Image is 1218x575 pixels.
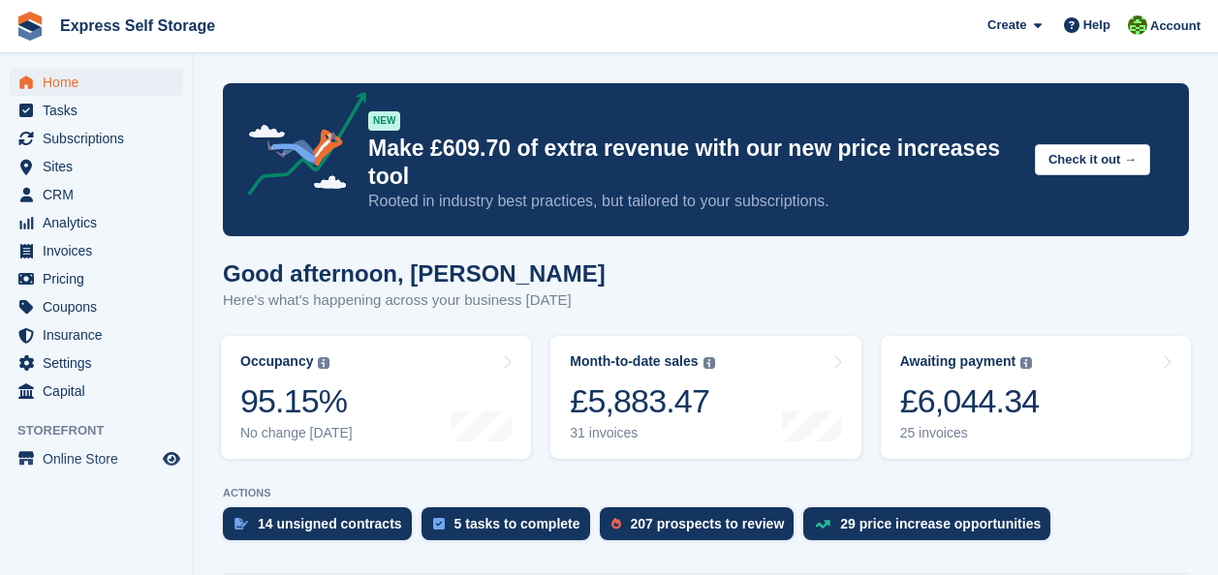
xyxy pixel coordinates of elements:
img: icon-info-grey-7440780725fd019a000dd9b08b2336e03edf1995a4989e88bcd33f0948082b44.svg [318,357,329,369]
div: 207 prospects to review [631,516,785,531]
img: contract_signature_icon-13c848040528278c33f63329250d36e43548de30e8caae1d1a13099fd9432cc5.svg [234,518,248,530]
span: Settings [43,349,159,377]
div: 29 price increase opportunities [840,516,1041,531]
span: CRM [43,181,159,208]
a: menu [10,125,183,152]
a: menu [10,209,183,236]
img: icon-info-grey-7440780725fd019a000dd9b08b2336e03edf1995a4989e88bcd33f0948082b44.svg [703,357,715,369]
a: Express Self Storage [52,10,223,42]
img: price-adjustments-announcement-icon-8257ccfd72463d97f412b2fc003d46551f7dbcb40ab6d574587a9cd5c0d94... [232,92,367,202]
a: 5 tasks to complete [422,507,600,550]
a: Occupancy 95.15% No change [DATE] [221,336,531,459]
img: icon-info-grey-7440780725fd019a000dd9b08b2336e03edf1995a4989e88bcd33f0948082b44.svg [1020,357,1032,369]
div: 14 unsigned contracts [258,516,402,531]
button: Check it out → [1035,144,1150,176]
img: price_increase_opportunities-93ffe204e8149a01c8c9dc8f82e8f89637d9d84a8eef4429ea346261dce0b2c0.svg [815,520,830,529]
a: menu [10,237,183,264]
span: Create [987,15,1026,35]
a: 207 prospects to review [600,507,804,550]
span: Subscriptions [43,125,159,152]
span: Account [1150,16,1201,36]
span: Coupons [43,293,159,320]
span: Home [43,69,159,96]
a: menu [10,321,183,348]
img: prospect-51fa495bee0391a8d652442698ab0144808aea92771e9ea1ae160a38d050c398.svg [611,518,621,530]
div: £5,883.47 [570,381,714,421]
a: menu [10,293,183,320]
div: NEW [368,111,400,131]
p: Rooted in industry best practices, but tailored to your subscriptions. [368,191,1019,212]
a: menu [10,445,183,472]
p: Here's what's happening across your business [DATE] [223,289,606,312]
div: 25 invoices [900,425,1040,441]
span: Storefront [17,421,193,440]
div: 31 invoices [570,425,714,441]
a: Month-to-date sales £5,883.47 31 invoices [550,336,860,459]
a: menu [10,69,183,96]
div: 5 tasks to complete [454,516,580,531]
img: task-75834270c22a3079a89374b754ae025e5fb1db73e45f91037f5363f120a921f8.svg [433,518,445,530]
span: Pricing [43,265,159,292]
a: menu [10,378,183,405]
a: menu [10,97,183,124]
span: Tasks [43,97,159,124]
div: Occupancy [240,353,313,370]
h1: Good afternoon, [PERSON_NAME] [223,260,606,287]
a: menu [10,153,183,180]
span: Capital [43,378,159,405]
div: No change [DATE] [240,425,353,441]
div: Awaiting payment [900,353,1016,370]
div: Month-to-date sales [570,353,698,370]
span: Sites [43,153,159,180]
div: 95.15% [240,381,353,421]
a: menu [10,265,183,292]
span: Online Store [43,445,159,472]
img: Sonia Shah [1128,15,1147,35]
span: Help [1083,15,1110,35]
div: £6,044.34 [900,381,1040,421]
a: menu [10,181,183,208]
a: 29 price increase opportunities [803,507,1060,550]
img: stora-icon-8386f47178a22dfd0bd8f6a31ec36ba5ce8667c1dd55bd0f319d3a0aa187defe.svg [16,12,45,41]
p: Make £609.70 of extra revenue with our new price increases tool [368,135,1019,191]
a: menu [10,349,183,377]
a: 14 unsigned contracts [223,507,422,550]
span: Insurance [43,321,159,348]
a: Awaiting payment £6,044.34 25 invoices [881,336,1191,459]
p: ACTIONS [223,487,1189,499]
span: Analytics [43,209,159,236]
a: Preview store [160,447,183,470]
span: Invoices [43,237,159,264]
